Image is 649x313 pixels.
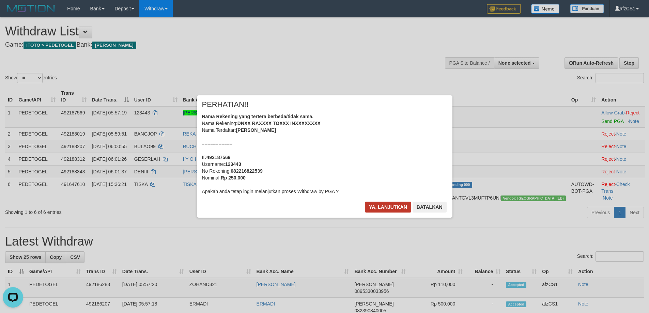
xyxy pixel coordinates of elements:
div: Nama Rekening: Nama Terdaftar: =========== ID Username: No Rekening: Nominal: Apakah anda tetap i... [202,113,447,195]
span: PERHATIAN!! [202,101,249,108]
b: Nama Rekening yang tertera berbeda/tidak sama. [202,114,314,119]
b: 123443 [225,161,241,167]
button: Batalkan [413,202,447,213]
b: 492187569 [207,155,231,160]
b: Rp 250.000 [221,175,246,181]
button: Open LiveChat chat widget [3,3,23,23]
b: 082216822539 [231,168,262,174]
b: DNXX RAXXXX TOXXX INXXXXXXXX [237,121,321,126]
b: [PERSON_NAME] [236,127,276,133]
button: Ya, lanjutkan [365,202,411,213]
